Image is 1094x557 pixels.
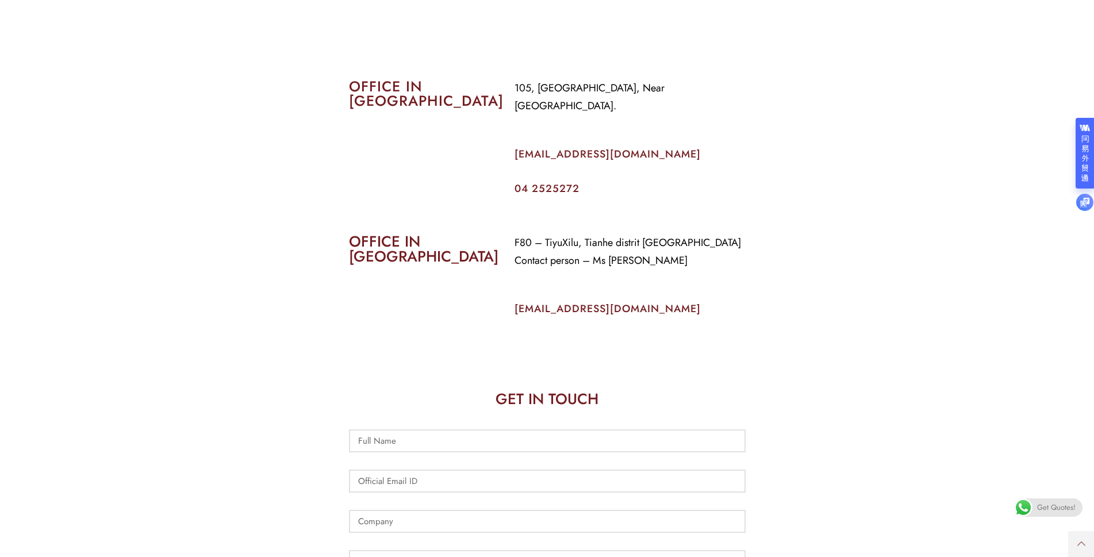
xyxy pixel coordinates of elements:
p: 105, [GEOGRAPHIC_DATA], Near [GEOGRAPHIC_DATA]. [515,79,746,115]
input: Company [349,510,746,533]
a: [EMAIL_ADDRESS][DOMAIN_NAME] [515,147,701,162]
p: F80 – TiyuXilu, Tianhe distrit [GEOGRAPHIC_DATA] Contact person – Ms [PERSON_NAME] [515,234,746,270]
a: [EMAIL_ADDRESS][DOMAIN_NAME] [515,301,701,316]
a: 04 2525272 [515,181,579,196]
input: Official Email ID [349,470,746,493]
span: Get Quotes! [1037,498,1076,517]
h2: GET IN TOUCH [349,391,746,406]
h2: OFFICE IN [GEOGRAPHIC_DATA] [349,79,497,108]
h2: OFFICE IN [GEOGRAPHIC_DATA] [349,234,497,264]
input: Full Name [349,429,746,452]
